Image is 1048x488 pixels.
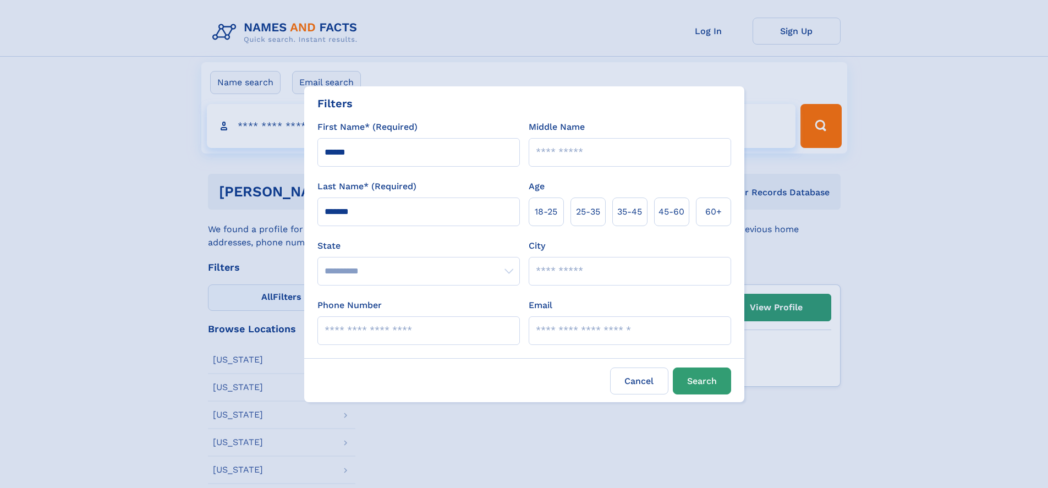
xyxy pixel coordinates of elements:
[529,120,585,134] label: Middle Name
[317,95,353,112] div: Filters
[617,205,642,218] span: 35‑45
[529,299,552,312] label: Email
[317,180,416,193] label: Last Name* (Required)
[317,239,520,253] label: State
[576,205,600,218] span: 25‑35
[317,120,418,134] label: First Name* (Required)
[317,299,382,312] label: Phone Number
[529,239,545,253] label: City
[610,368,668,394] label: Cancel
[705,205,722,218] span: 60+
[673,368,731,394] button: Search
[529,180,545,193] label: Age
[535,205,557,218] span: 18‑25
[659,205,684,218] span: 45‑60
